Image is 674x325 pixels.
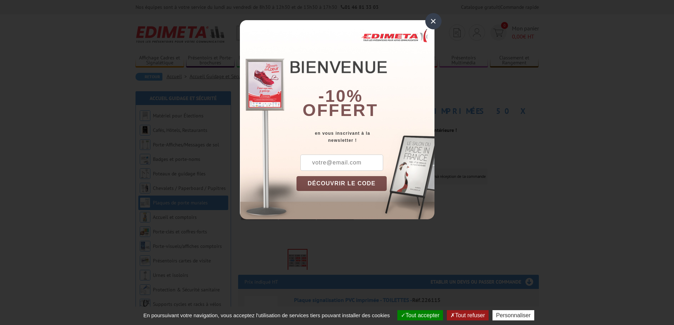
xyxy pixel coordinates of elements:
button: Tout refuser [447,310,488,320]
button: Tout accepter [397,310,443,320]
span: En poursuivant votre navigation, vous acceptez l'utilisation de services tiers pouvant installer ... [140,312,393,318]
b: -10% [318,87,363,105]
font: offert [303,101,378,120]
button: DÉCOUVRIR LE CODE [296,176,387,191]
button: Personnaliser (fenêtre modale) [492,310,534,320]
div: en vous inscrivant à la newsletter ! [296,130,434,144]
input: votre@email.com [300,155,383,171]
div: × [425,13,442,29]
